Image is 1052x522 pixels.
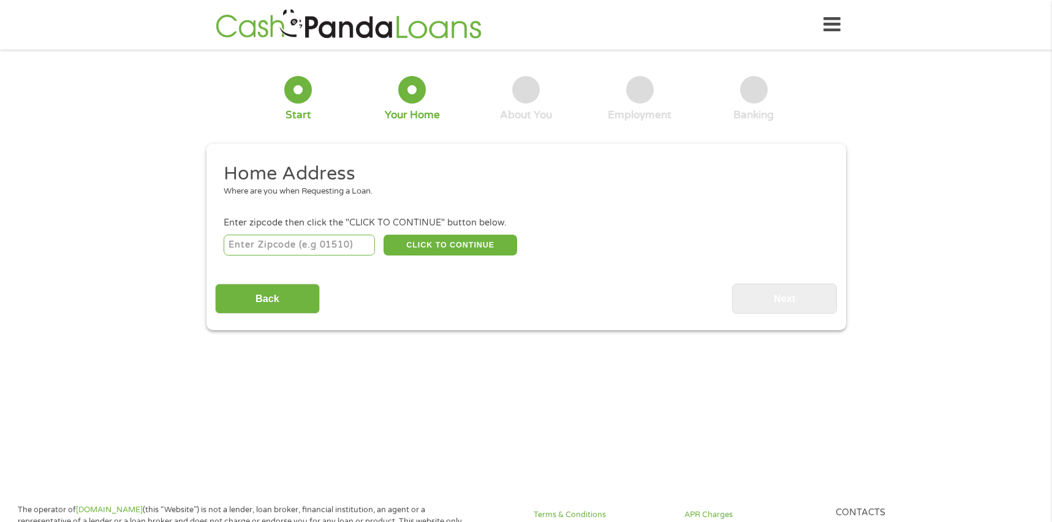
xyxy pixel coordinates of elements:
a: APR Charges [684,509,820,521]
button: CLICK TO CONTINUE [384,235,517,255]
input: Next [732,284,837,314]
h4: Contacts [836,507,972,519]
img: GetLoanNow Logo [212,7,485,42]
div: Banking [733,108,774,122]
div: About You [500,108,552,122]
a: [DOMAIN_NAME] [76,505,143,515]
h2: Home Address [224,162,819,186]
div: Enter zipcode then click the "CLICK TO CONTINUE" button below. [224,216,828,230]
div: Start [286,108,311,122]
div: Where are you when Requesting a Loan. [224,186,819,198]
input: Enter Zipcode (e.g 01510) [224,235,375,255]
div: Your Home [385,108,440,122]
a: Terms & Conditions [534,509,670,521]
div: Employment [608,108,672,122]
input: Back [215,284,320,314]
